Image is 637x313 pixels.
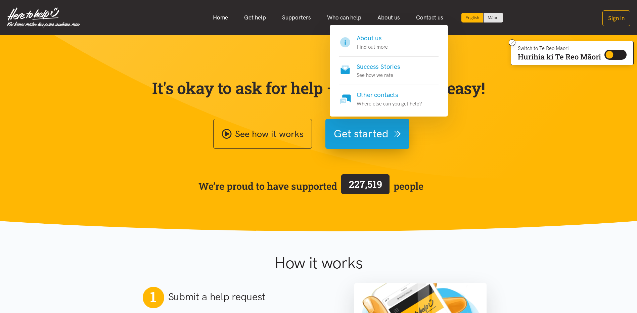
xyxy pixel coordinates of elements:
span: 227,519 [349,178,382,190]
h4: Success Stories [357,62,400,72]
a: Success Stories See how we rate [339,57,439,85]
a: Supporters [274,10,319,25]
img: Home [7,7,80,28]
h4: About us [357,34,388,43]
span: Get started [334,125,389,142]
div: About us [330,25,448,117]
a: See how it works [213,119,312,149]
h4: Other contacts [357,90,422,100]
p: Find out more [357,43,388,51]
a: Contact us [408,10,451,25]
h2: Submit a help request [168,290,266,304]
span: We’re proud to have supported people [198,173,423,199]
p: Switch to Te Reo Māori [518,46,601,50]
h1: How it works [209,253,428,273]
button: Get started [325,119,409,149]
p: It's okay to ask for help — we've made it easy! [151,78,487,98]
a: Home [205,10,236,25]
p: Hurihia ki Te Reo Māori [518,54,601,60]
a: Get help [236,10,274,25]
div: Current language [461,13,484,23]
a: 227,519 [337,173,394,199]
a: Who can help [319,10,369,25]
div: Language toggle [461,13,503,23]
p: See how we rate [357,71,400,79]
a: Switch to Te Reo Māori [484,13,503,23]
a: About us Find out more [339,34,439,57]
button: Sign in [602,10,630,26]
a: About us [369,10,408,25]
a: Other contacts Where else can you get help? [339,85,439,108]
span: 1 [150,288,156,306]
p: Where else can you get help? [357,100,422,108]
